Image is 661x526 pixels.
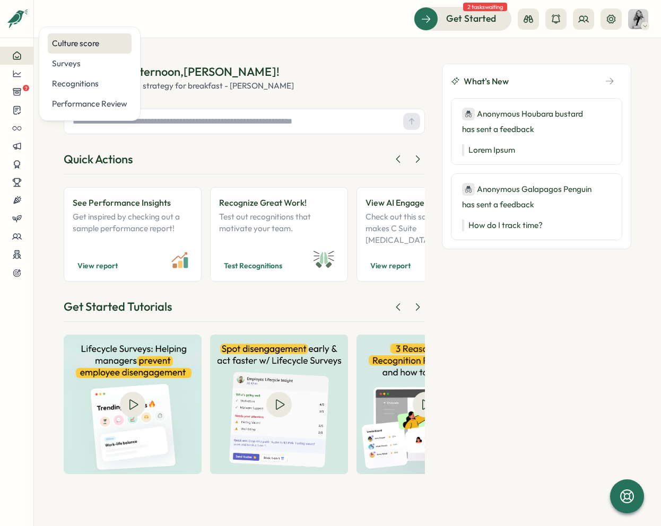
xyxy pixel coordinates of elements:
button: View report [366,259,415,273]
p: View AI Engagement Report [366,196,485,209]
span: Get Started [446,12,496,25]
a: Performance Review [48,94,132,114]
p: How do I track time? [468,220,611,231]
div: Good afternoon , [PERSON_NAME] ! [98,64,294,80]
span: 2 tasks waiting [463,3,507,11]
a: Recognize Great Work!Test out recognitions that motivate your team.Test Recognitions [210,187,348,282]
div: Get Started Tutorials [64,299,172,315]
p: Lorem Ipsum [468,144,611,156]
a: See Performance InsightsGet inspired by checking out a sample performance report!View report [64,187,202,282]
span: Test Recognitions [224,259,282,272]
img: Spot disengagement early & act faster with Lifecycle surveys [210,335,348,474]
p: See Performance Insights [73,196,193,209]
div: Anonymous Houbara bustard [462,107,583,120]
div: Recognitions [52,78,127,90]
a: Recognitions [48,74,132,94]
span: View report [370,259,411,272]
div: has sent a feedback [462,182,611,211]
div: Culture eats strategy for breakfast - [PERSON_NAME] [98,80,294,92]
span: 7 [23,85,29,91]
div: Surveys [52,58,127,69]
p: Get inspired by checking out a sample performance report! [73,211,193,246]
div: Culture score [52,38,127,49]
span: View report [77,259,118,272]
a: Culture score [48,33,132,54]
a: View AI Engagement ReportCheck out this sample report that makes C Suite [MEDICAL_DATA]!View report [356,187,494,282]
p: Check out this sample report that makes C Suite [MEDICAL_DATA]! [366,211,485,246]
img: How to use the Wrenly AI Assistant [356,335,494,474]
p: Test out recognitions that motivate your team. [219,211,339,246]
a: Surveys [48,54,132,74]
button: Test Recognitions [219,259,287,273]
div: Anonymous Galapagos Penguin [462,182,592,196]
p: Recognize Great Work! [219,196,339,209]
span: What's New [464,75,509,88]
div: Quick Actions [64,151,133,168]
img: Kira Elle Cole [628,9,648,29]
div: has sent a feedback [462,107,611,136]
button: View report [73,259,123,273]
button: Get Started [414,7,511,30]
div: Performance Review [52,98,127,110]
img: Helping managers prevent employee disengagement [64,335,202,474]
